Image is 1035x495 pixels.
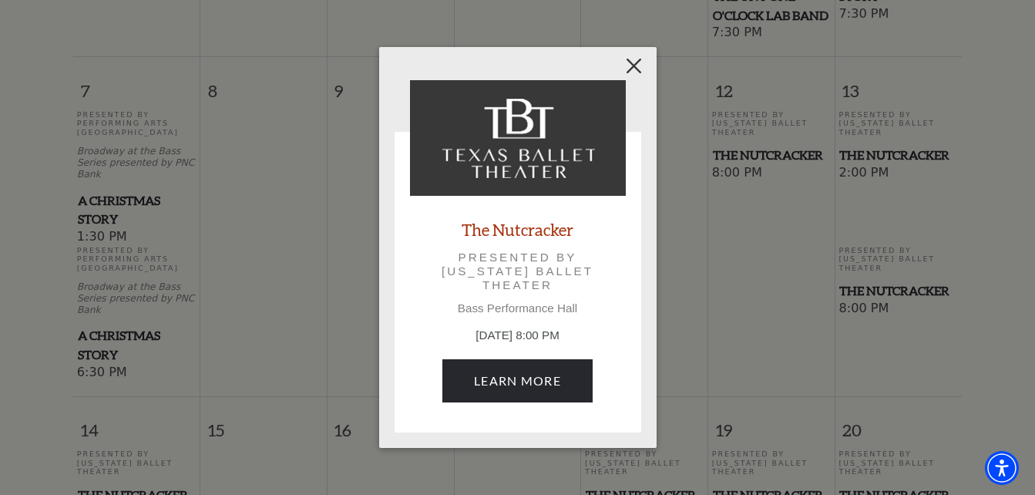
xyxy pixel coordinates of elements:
[410,327,626,345] p: [DATE] 8:00 PM
[410,80,626,196] img: The Nutcracker
[410,301,626,315] p: Bass Performance Hall
[442,359,593,402] a: December 12, 8:00 PM Learn More
[462,219,573,240] a: The Nutcracker
[985,451,1019,485] div: Accessibility Menu
[619,52,648,81] button: Close
[432,251,604,293] p: Presented by [US_STATE] Ballet Theater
